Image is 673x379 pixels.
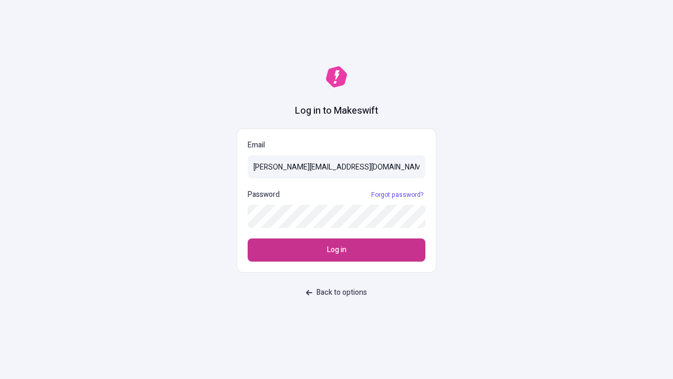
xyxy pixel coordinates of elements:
[295,104,378,118] h1: Log in to Makeswift
[317,287,367,298] span: Back to options
[369,191,425,199] a: Forgot password?
[248,189,280,201] p: Password
[300,283,373,302] button: Back to options
[327,244,346,256] span: Log in
[248,238,425,262] button: Log in
[248,155,425,178] input: Email
[248,139,425,151] p: Email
